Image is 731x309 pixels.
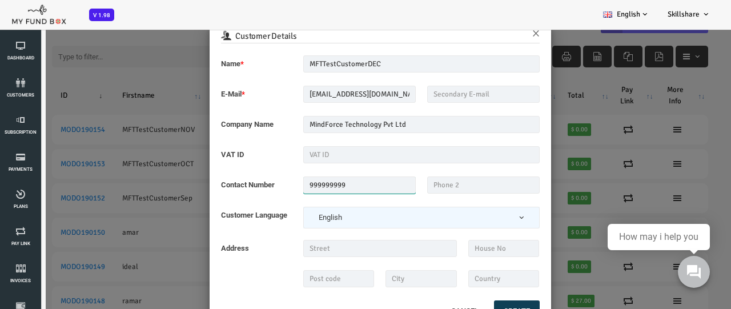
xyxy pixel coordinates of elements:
input: House No [439,239,510,256]
label: Address [186,239,269,258]
input: Phone 2 [398,176,511,193]
label: E-Mail [186,85,269,104]
label: VAT ID [186,146,269,164]
input: Secondary E-mail [398,85,511,102]
button: × [503,25,511,39]
h6: Customer Details [192,29,511,43]
label: Company Name [186,115,269,134]
span: Skillshare [668,10,700,19]
input: City [356,270,427,287]
input: VAT ID [274,146,511,163]
div: How may i help you [619,232,698,242]
label: Contact Number [186,176,269,195]
input: Post code [274,270,345,287]
input: Company Name [274,115,511,133]
label: Name [186,55,269,74]
input: Street [274,239,428,256]
input: Country [439,270,510,287]
iframe: Launcher button frame [668,246,720,298]
a: V 1.98 [89,10,114,19]
span: English [274,206,511,228]
span: English [280,211,504,223]
span: V 1.98 [89,9,114,21]
input: Phone 1 [274,176,387,193]
input: Customer Name [274,55,511,72]
label: Customer Language [186,206,269,225]
img: mfboff.png [11,2,66,25]
input: Primary E-mail * [274,85,387,102]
